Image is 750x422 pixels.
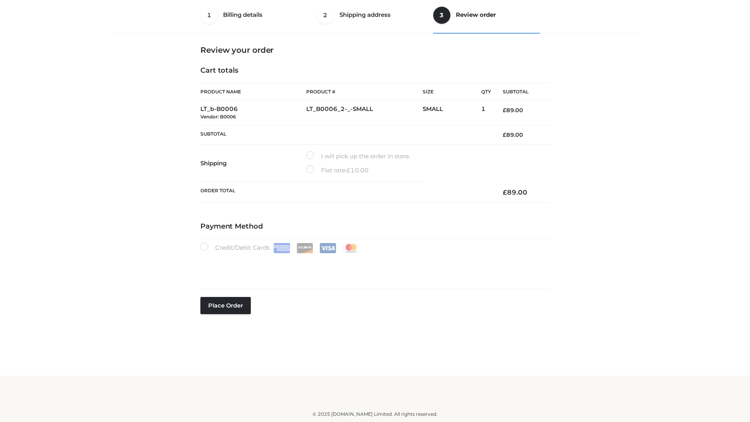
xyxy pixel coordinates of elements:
th: Product Name [200,83,306,101]
div: © 2025 [DOMAIN_NAME] Limited. All rights reserved. [116,410,634,418]
td: LT_b-B0006 [200,101,306,125]
td: 1 [481,101,491,125]
img: Visa [320,243,336,253]
span: £ [503,131,506,138]
label: Credit/Debit Cards [200,243,360,253]
th: Subtotal [200,125,491,144]
bdi: 89.00 [503,188,527,196]
img: Mastercard [343,243,359,253]
label: Flat rate: [306,165,369,175]
th: Subtotal [491,83,550,101]
img: Discover [296,243,313,253]
td: SMALL [423,101,481,125]
button: Place order [200,297,251,314]
th: Order Total [200,182,491,203]
th: Size [423,83,477,101]
h4: Payment Method [200,222,550,231]
th: Shipping [200,145,306,182]
td: LT_B0006_2-_-SMALL [306,101,423,125]
span: £ [503,188,507,196]
small: Vendor: B0006 [200,114,236,120]
span: £ [503,107,506,114]
span: £ [346,166,350,174]
label: I will pick up the order in store. [306,151,410,161]
h3: Review your order [200,45,550,55]
h4: Cart totals [200,66,550,75]
bdi: 10.00 [346,166,369,174]
bdi: 89.00 [503,131,523,138]
th: Product # [306,83,423,101]
bdi: 89.00 [503,107,523,114]
iframe: Secure payment input frame [199,252,548,280]
th: Qty [481,83,491,101]
img: Amex [273,243,290,253]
